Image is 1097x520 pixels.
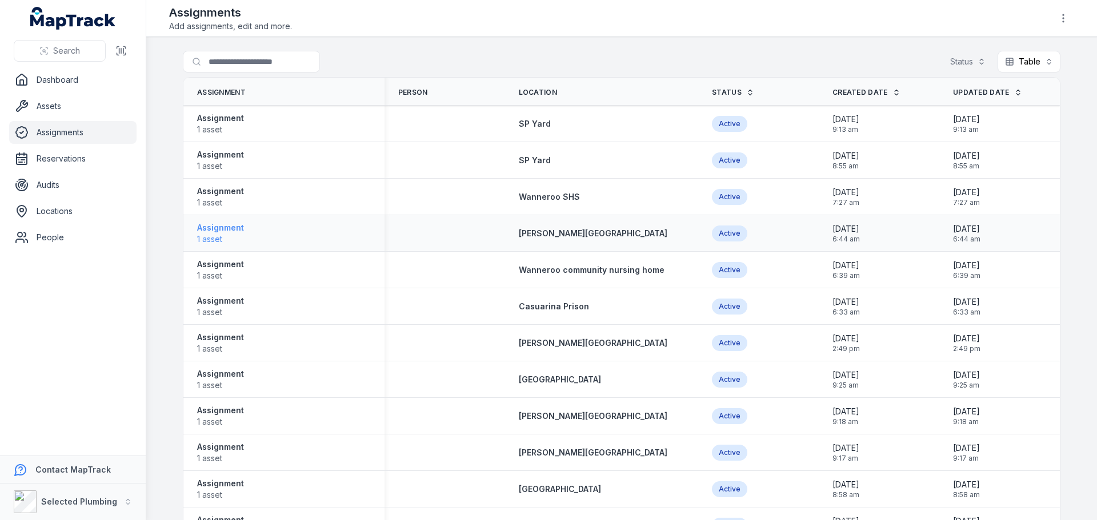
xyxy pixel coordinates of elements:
[832,223,860,235] span: [DATE]
[197,332,244,354] a: Assignment1 asset
[519,191,580,203] a: Wanneroo SHS
[953,88,1010,97] span: Updated Date
[832,187,859,198] span: [DATE]
[197,295,244,318] a: Assignment1 asset
[197,270,244,281] span: 1 asset
[197,124,244,135] span: 1 asset
[832,150,859,171] time: 8/21/2025, 8:55:49 AM
[35,465,111,474] strong: Contact MapTrack
[943,51,993,72] button: Status
[9,68,137,91] a: Dashboard
[832,369,859,390] time: 8/20/2025, 9:25:45 AM
[41,497,117,506] strong: Selected Plumbing
[197,332,244,343] strong: Assignment
[197,453,244,464] span: 1 asset
[712,189,747,205] div: Active
[197,233,244,245] span: 1 asset
[832,88,900,97] a: Created Date
[832,260,860,271] span: [DATE]
[953,369,980,390] time: 8/20/2025, 9:25:45 AM
[519,448,667,457] span: [PERSON_NAME][GEOGRAPHIC_DATA]
[519,88,557,97] span: Location
[197,489,244,501] span: 1 asset
[832,417,859,426] span: 9:18 am
[712,445,747,461] div: Active
[953,296,980,317] time: 8/21/2025, 6:33:44 AM
[953,114,980,134] time: 8/21/2025, 9:13:48 AM
[832,260,860,280] time: 8/21/2025, 6:39:46 AM
[832,114,859,134] time: 8/21/2025, 9:13:48 AM
[519,484,601,494] span: [GEOGRAPHIC_DATA]
[197,416,244,428] span: 1 asset
[519,155,551,166] a: SP Yard
[14,40,106,62] button: Search
[519,155,551,165] span: SP Yard
[832,223,860,244] time: 8/21/2025, 6:44:59 AM
[197,149,244,160] strong: Assignment
[197,405,244,428] a: Assignment1 asset
[953,308,980,317] span: 6:33 am
[519,374,601,384] span: [GEOGRAPHIC_DATA]
[953,333,980,353] time: 8/20/2025, 2:49:33 PM
[519,374,601,385] a: [GEOGRAPHIC_DATA]
[197,368,244,380] strong: Assignment
[169,21,292,32] span: Add assignments, edit and more.
[9,226,137,249] a: People
[832,454,859,463] span: 9:17 am
[832,296,860,308] span: [DATE]
[197,186,244,197] strong: Assignment
[832,150,859,162] span: [DATE]
[953,479,980,490] span: [DATE]
[712,262,747,278] div: Active
[953,260,980,280] time: 8/21/2025, 6:39:46 AM
[9,174,137,196] a: Audits
[832,198,859,207] span: 7:27 am
[953,442,980,463] time: 8/20/2025, 9:17:25 AM
[832,381,859,390] span: 9:25 am
[953,406,980,417] span: [DATE]
[197,222,244,245] a: Assignment1 asset
[519,483,601,495] a: [GEOGRAPHIC_DATA]
[998,51,1060,72] button: Table
[953,454,980,463] span: 9:17 am
[712,88,754,97] a: Status
[832,442,859,454] span: [DATE]
[519,447,667,458] a: [PERSON_NAME][GEOGRAPHIC_DATA]
[197,112,244,135] a: Assignment1 asset
[519,301,589,312] a: Casuarina Prison
[953,369,980,381] span: [DATE]
[197,343,244,354] span: 1 asset
[832,490,859,499] span: 8:58 am
[197,478,244,501] a: Assignment1 asset
[197,441,244,464] a: Assignment1 asset
[197,259,244,270] strong: Assignment
[953,114,980,125] span: [DATE]
[953,344,980,353] span: 2:49 pm
[712,116,747,132] div: Active
[519,118,551,130] a: SP Yard
[197,149,244,172] a: Assignment1 asset
[197,160,244,172] span: 1 asset
[953,417,980,426] span: 9:18 am
[169,5,292,21] h2: Assignments
[953,187,980,198] span: [DATE]
[197,380,244,391] span: 1 asset
[953,223,980,235] span: [DATE]
[712,225,747,241] div: Active
[197,441,244,453] strong: Assignment
[519,301,589,311] span: Casuarina Prison
[519,228,667,238] span: [PERSON_NAME][GEOGRAPHIC_DATA]
[712,408,747,424] div: Active
[832,271,860,280] span: 6:39 am
[953,187,980,207] time: 8/21/2025, 7:27:55 AM
[519,411,667,421] span: [PERSON_NAME][GEOGRAPHIC_DATA]
[197,478,244,489] strong: Assignment
[519,192,580,201] span: Wanneroo SHS
[953,333,980,344] span: [DATE]
[519,119,551,128] span: SP Yard
[832,162,859,171] span: 8:55 am
[953,198,980,207] span: 7:27 am
[197,186,244,208] a: Assignment1 asset
[953,490,980,499] span: 8:58 am
[53,45,80,57] span: Search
